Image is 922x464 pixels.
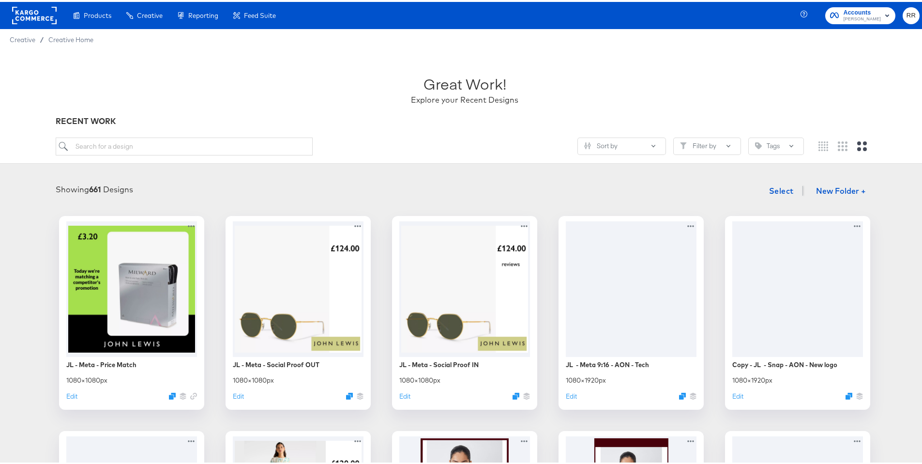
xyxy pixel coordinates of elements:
[725,214,870,408] div: Copy - JL - Snap - AON - New logo1080×1920pxEditDuplicate
[846,391,852,398] svg: Duplicate
[137,10,163,17] span: Creative
[577,136,666,153] button: SlidersSort by
[680,140,687,147] svg: Filter
[566,358,649,368] div: JL - Meta 9:16 - AON - Tech
[584,140,591,147] svg: Sliders
[818,139,828,149] svg: Small grid
[844,6,881,16] span: Accounts
[66,390,77,399] button: Edit
[226,214,371,408] div: JL - Meta - Social Proof OUT1080×1080pxEditDuplicate
[411,93,518,104] div: Explore your Recent Designs
[84,10,111,17] span: Products
[48,34,93,42] a: Creative Home
[169,391,176,398] svg: Duplicate
[233,374,274,383] div: 1080 × 1080 px
[59,214,204,408] div: JL - Meta - Price Match1080×1080pxEditDuplicate
[559,214,704,408] div: JL - Meta 9:16 - AON - Tech1080×1920pxEditDuplicate
[513,391,519,398] svg: Duplicate
[765,179,798,199] button: Select
[346,391,353,398] svg: Duplicate
[838,139,847,149] svg: Medium grid
[399,390,410,399] button: Edit
[769,182,794,196] span: Select
[56,182,133,193] div: Showing Designs
[732,374,772,383] div: 1080 × 1920 px
[679,391,686,398] svg: Duplicate
[190,391,197,398] svg: Link
[732,390,743,399] button: Edit
[844,14,881,21] span: [PERSON_NAME]
[89,183,101,192] strong: 661
[566,390,577,399] button: Edit
[56,136,313,154] input: Search for a design
[825,5,895,22] button: Accounts[PERSON_NAME]
[188,10,218,17] span: Reporting
[732,358,837,368] div: Copy - JL - Snap - AON - New logo
[399,374,440,383] div: 1080 × 1080 px
[56,114,874,125] div: RECENT WORK
[399,358,479,368] div: JL - Meta - Social Proof IN
[233,358,319,368] div: JL - Meta - Social Proof OUT
[566,374,606,383] div: 1080 × 1920 px
[748,136,804,153] button: TagTags
[66,374,107,383] div: 1080 × 1080 px
[907,8,916,19] span: RR
[35,34,48,42] span: /
[10,34,35,42] span: Creative
[903,5,920,22] button: RR
[392,214,537,408] div: JL - Meta - Social Proof IN1080×1080pxEditDuplicate
[244,10,276,17] span: Feed Suite
[423,72,506,93] div: Great Work!
[857,139,867,149] svg: Large grid
[755,140,762,147] svg: Tag
[808,181,874,199] button: New Folder +
[673,136,741,153] button: FilterFilter by
[66,358,136,368] div: JL - Meta - Price Match
[233,390,244,399] button: Edit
